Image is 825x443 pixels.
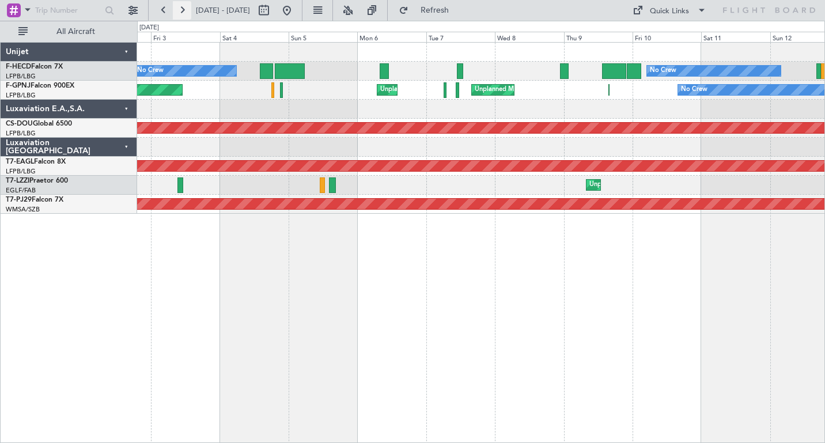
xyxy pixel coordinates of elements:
[6,91,36,100] a: LFPB/LBG
[6,63,31,70] span: F-HECD
[393,1,463,20] button: Refresh
[495,32,563,42] div: Wed 8
[411,6,459,14] span: Refresh
[6,186,36,195] a: EGLF/FAB
[139,23,159,33] div: [DATE]
[6,158,34,165] span: T7-EAGL
[137,62,164,79] div: No Crew
[6,82,31,89] span: F-GPNJ
[6,129,36,138] a: LFPB/LBG
[151,32,220,42] div: Fri 3
[289,32,357,42] div: Sun 5
[196,5,250,16] span: [DATE] - [DATE]
[6,196,32,203] span: T7-PJ29
[564,32,633,42] div: Thu 9
[380,81,570,99] div: Unplanned Maint [GEOGRAPHIC_DATA] ([GEOGRAPHIC_DATA])
[6,82,74,89] a: F-GPNJFalcon 900EX
[627,1,712,20] button: Quick Links
[633,32,701,42] div: Fri 10
[30,28,122,36] span: All Aircraft
[6,72,36,81] a: LFPB/LBG
[357,32,426,42] div: Mon 6
[220,32,289,42] div: Sat 4
[6,196,63,203] a: T7-PJ29Falcon 7X
[6,120,33,127] span: CS-DOU
[475,81,664,99] div: Unplanned Maint [GEOGRAPHIC_DATA] ([GEOGRAPHIC_DATA])
[6,120,72,127] a: CS-DOUGlobal 6500
[6,177,29,184] span: T7-LZZI
[589,176,779,194] div: Unplanned Maint [GEOGRAPHIC_DATA] ([GEOGRAPHIC_DATA])
[650,6,689,17] div: Quick Links
[426,32,495,42] div: Tue 7
[6,205,40,214] a: WMSA/SZB
[650,62,676,79] div: No Crew
[6,167,36,176] a: LFPB/LBG
[6,63,63,70] a: F-HECDFalcon 7X
[681,81,707,99] div: No Crew
[6,158,66,165] a: T7-EAGLFalcon 8X
[6,177,68,184] a: T7-LZZIPraetor 600
[701,32,770,42] div: Sat 11
[35,2,101,19] input: Trip Number
[13,22,125,41] button: All Aircraft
